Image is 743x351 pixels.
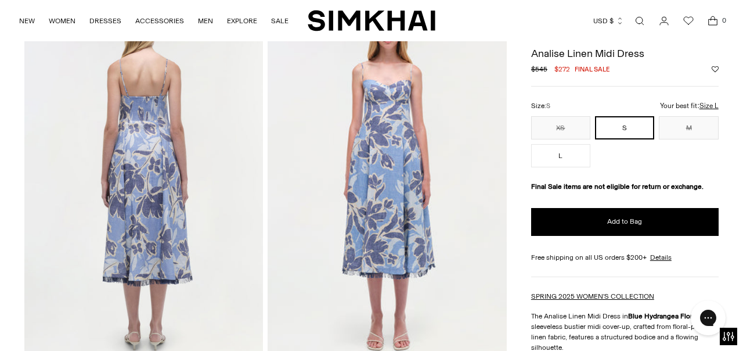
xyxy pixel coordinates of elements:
[531,64,547,74] s: $545
[628,9,651,33] a: Open search modal
[554,64,570,74] span: $272
[19,8,35,34] a: NEW
[607,217,642,227] span: Add to Bag
[628,312,699,320] strong: Blue Hydrangea Floral.
[685,296,731,339] iframe: Gorgias live chat messenger
[227,8,257,34] a: EXPLORE
[531,144,590,167] button: L
[652,9,676,33] a: Go to the account page
[593,8,624,34] button: USD $
[531,182,704,191] strong: Final Sale items are not eligible for return or exchange.
[531,48,719,59] h1: Analise Linen Midi Dress
[712,66,719,73] button: Add to Wishlist
[595,116,654,139] button: S
[49,8,75,34] a: WOMEN
[531,292,654,300] a: SPRING 2025 WOMEN'S COLLECTION
[531,116,590,139] button: XS
[308,9,435,32] a: SIMKHAI
[677,9,700,33] a: Wishlist
[650,252,672,263] a: Details
[198,8,213,34] a: MEN
[531,208,719,236] button: Add to Bag
[701,9,724,33] a: Open cart modal
[531,252,719,263] div: Free shipping on all US orders $200+
[271,8,288,34] a: SALE
[719,15,729,26] span: 0
[531,101,550,112] label: Size:
[135,8,184,34] a: ACCESSORIES
[659,116,718,139] button: M
[89,8,121,34] a: DRESSES
[546,102,550,110] span: S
